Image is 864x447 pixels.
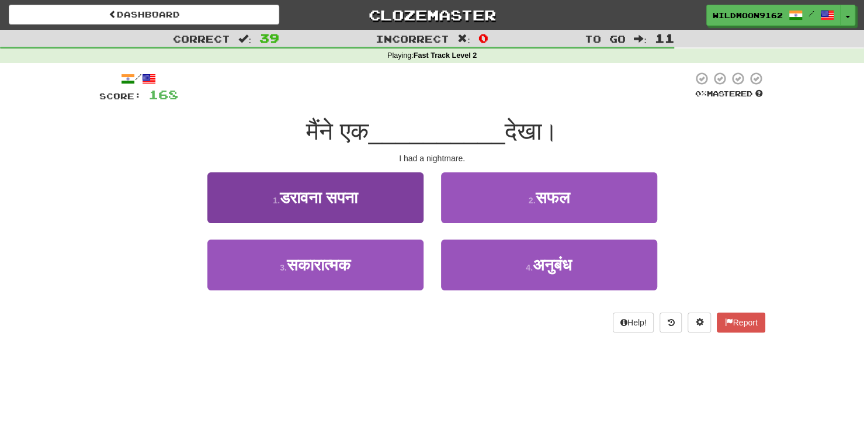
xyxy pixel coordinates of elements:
[505,117,558,145] span: देखा।
[280,189,358,207] span: डरावना सपना
[238,34,251,44] span: :
[297,5,567,25] a: Clozemaster
[655,31,675,45] span: 11
[207,240,424,290] button: 3.सकारात्मक
[457,34,470,44] span: :
[414,51,477,60] strong: Fast Track Level 2
[706,5,841,26] a: WildMoon9162 /
[533,256,572,274] span: अनुबंध
[535,189,569,207] span: सफल
[259,31,279,45] span: 39
[173,33,230,44] span: Correct
[717,313,765,332] button: Report
[280,263,287,272] small: 3 .
[99,153,765,164] div: I had a nightmare.
[287,256,351,274] span: सकारात्मक
[376,33,449,44] span: Incorrect
[585,33,626,44] span: To go
[148,87,178,102] span: 168
[478,31,488,45] span: 0
[529,196,536,205] small: 2 .
[809,9,814,18] span: /
[634,34,647,44] span: :
[693,89,765,99] div: Mastered
[441,172,657,223] button: 2.सफल
[306,117,369,145] span: मैंने एक
[660,313,682,332] button: Round history (alt+y)
[99,91,141,101] span: Score:
[369,117,505,145] span: __________
[441,240,657,290] button: 4.अनुबंध
[207,172,424,223] button: 1.डरावना सपना
[713,10,783,20] span: WildMoon9162
[273,196,280,205] small: 1 .
[613,313,654,332] button: Help!
[695,89,707,98] span: 0 %
[9,5,279,25] a: Dashboard
[526,263,533,272] small: 4 .
[99,71,178,86] div: /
